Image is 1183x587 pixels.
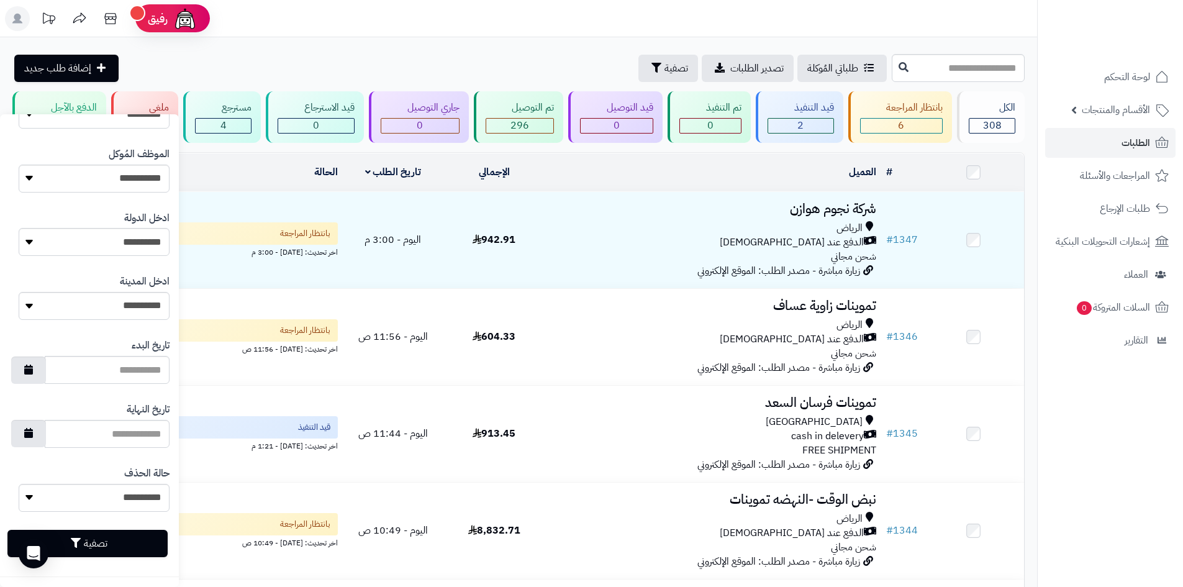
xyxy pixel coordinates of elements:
span: زيارة مباشرة - مصدر الطلب: الموقع الإلكتروني [697,263,860,278]
a: #1344 [886,523,918,538]
h3: شركة نجوم هوازن [550,202,876,216]
span: # [886,329,893,344]
a: تم التوصيل 296 [471,91,566,143]
div: 2 [768,119,833,133]
a: #1345 [886,426,918,441]
span: العملاء [1124,266,1148,283]
span: شحن مجاني [831,540,876,555]
span: [GEOGRAPHIC_DATA] [766,415,863,429]
div: الكل [969,101,1015,115]
a: جاري التوصيل 0 [366,91,471,143]
span: المراجعات والأسئلة [1080,167,1150,184]
span: اليوم - 10:49 ص [358,523,428,538]
span: # [886,232,893,247]
a: الطلبات [1045,128,1176,158]
div: تم التنفيذ [679,101,741,115]
a: طلباتي المُوكلة [797,55,887,82]
a: بانتظار المراجعة 6 [846,91,955,143]
div: جاري التوصيل [381,101,460,115]
a: الإجمالي [479,165,510,180]
span: رفيق [148,11,168,26]
label: الموظف المُوكل [109,147,170,162]
span: طلباتي المُوكلة [807,61,858,76]
a: إضافة طلب جديد [14,55,119,82]
span: 0 [707,118,714,133]
span: الرياض [836,512,863,526]
span: 308 [983,118,1002,133]
div: 0 [381,119,459,133]
a: #1346 [886,329,918,344]
div: 6 [861,119,943,133]
span: الأقسام والمنتجات [1082,101,1150,119]
span: 2 [797,118,804,133]
span: الطلبات [1122,134,1150,152]
div: 0 [680,119,741,133]
a: الكل308 [954,91,1027,143]
span: 0 [417,118,423,133]
label: ادخل المدينة [120,275,170,289]
span: بانتظار المراجعة [280,324,330,337]
span: 913.45 [473,426,515,441]
span: 296 [510,118,529,133]
span: اليوم - 3:00 م [365,232,421,247]
h3: نبض الوقت -النهضه تموينات [550,493,876,507]
label: تاريخ النهاية [127,403,170,417]
a: المراجعات والأسئلة [1045,161,1176,191]
span: 0 [1076,301,1092,315]
a: قيد التوصيل 0 [566,91,665,143]
a: ملغي 0 [109,91,181,143]
span: 8,832.71 [468,523,520,538]
a: تحديثات المنصة [33,6,64,34]
span: # [886,523,893,538]
a: إشعارات التحويلات البنكية [1045,227,1176,257]
span: الدفع عند [DEMOGRAPHIC_DATA] [720,235,864,250]
a: # [886,165,892,180]
span: قيد التنفيذ [298,421,330,434]
span: بانتظار المراجعة [280,518,330,530]
div: قيد التنفيذ [768,101,834,115]
label: حالة الحذف [124,466,170,481]
span: الدفع عند [DEMOGRAPHIC_DATA] [720,332,864,347]
div: ملغي [123,101,170,115]
span: شحن مجاني [831,249,876,264]
span: 0 [313,118,319,133]
a: تاريخ الطلب [365,165,422,180]
a: السلات المتروكة0 [1045,293,1176,322]
a: لوحة التحكم [1045,62,1176,92]
span: تصدير الطلبات [730,61,784,76]
h3: تموينات زاوية عساف [550,299,876,313]
div: 296 [486,119,554,133]
span: زيارة مباشرة - مصدر الطلب: الموقع الإلكتروني [697,554,860,569]
a: التقارير [1045,325,1176,355]
button: تصفية [638,55,698,82]
span: لوحة التحكم [1104,68,1150,86]
div: Open Intercom Messenger [19,539,48,568]
span: cash in delevery [791,429,864,444]
a: قيد الاسترجاع 0 [263,91,366,143]
label: تاريخ البدء [132,339,170,353]
span: طلبات الإرجاع [1100,200,1150,217]
a: الحالة [314,165,338,180]
img: logo-2.png [1099,25,1171,51]
span: شحن مجاني [831,346,876,361]
span: 0 [614,118,620,133]
span: اليوم - 11:56 ص [358,329,428,344]
div: 0 [278,119,354,133]
span: # [886,426,893,441]
a: تم التنفيذ 0 [665,91,753,143]
span: FREE SHIPMENT [802,443,876,458]
span: زيارة مباشرة - مصدر الطلب: الموقع الإلكتروني [697,360,860,375]
span: زيارة مباشرة - مصدر الطلب: الموقع الإلكتروني [697,457,860,472]
span: 6 [898,118,904,133]
div: بانتظار المراجعة [860,101,943,115]
a: العملاء [1045,260,1176,289]
span: الرياض [836,318,863,332]
span: 4 [220,118,227,133]
span: 604.33 [473,329,515,344]
div: مسترجع [195,101,252,115]
span: تصفية [664,61,688,76]
a: العميل [849,165,876,180]
h3: تموينات فرسان السعد [550,396,876,410]
a: مسترجع 4 [181,91,263,143]
span: الدفع عند [DEMOGRAPHIC_DATA] [720,526,864,540]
